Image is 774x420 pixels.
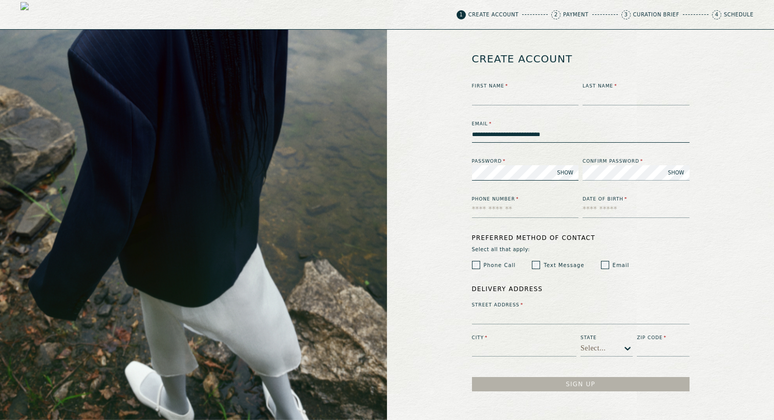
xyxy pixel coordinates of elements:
label: Email [472,121,690,128]
label: Email [613,261,630,269]
p: Curation Brief [633,12,679,17]
label: Last Name [583,83,690,90]
label: Date of Birth [583,196,690,203]
label: Confirm password [583,158,690,165]
span: Select all that apply: [472,247,690,253]
p: Payment [563,12,589,17]
label: State [580,335,633,342]
label: Zip Code [637,335,689,342]
span: SHOW [668,169,684,176]
span: 1 [457,10,466,19]
p: Schedule [724,12,754,17]
label: Phone Number [472,196,579,203]
span: 2 [551,10,561,19]
label: Street Address [472,302,690,309]
label: Preferred method of contact [472,233,690,242]
span: 4 [712,10,721,19]
span: 3 [621,10,631,19]
h1: create account [472,45,573,73]
label: Password [472,158,579,165]
img: logo [20,2,45,27]
label: First Name [472,83,579,90]
label: City [472,335,577,342]
span: SHOW [557,169,573,176]
label: Delivery Address [472,284,690,294]
label: Phone Call [484,261,516,269]
p: Create Account [468,12,519,17]
div: Select... [580,344,606,352]
button: Sign Up [472,377,690,391]
label: Text Message [544,261,584,269]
